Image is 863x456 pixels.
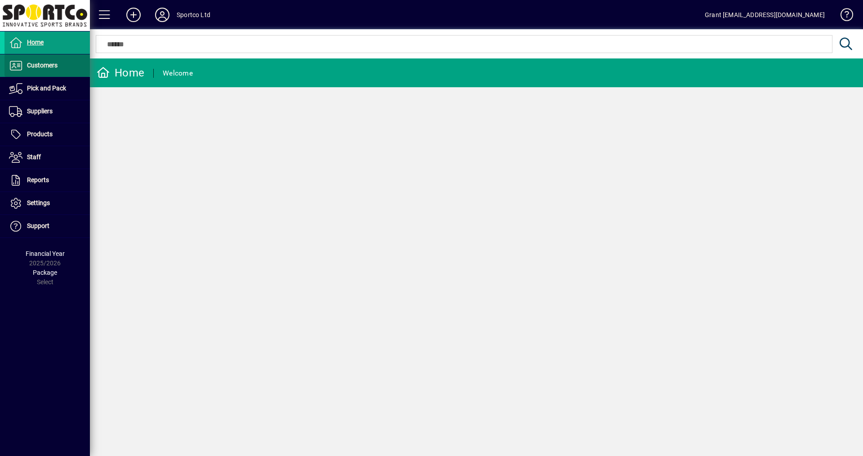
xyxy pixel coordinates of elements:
[27,153,41,161] span: Staff
[4,192,90,215] a: Settings
[26,250,65,257] span: Financial Year
[97,66,144,80] div: Home
[4,123,90,146] a: Products
[148,7,177,23] button: Profile
[27,85,66,92] span: Pick and Pack
[119,7,148,23] button: Add
[27,176,49,183] span: Reports
[33,269,57,276] span: Package
[4,100,90,123] a: Suppliers
[163,66,193,80] div: Welcome
[27,130,53,138] span: Products
[4,215,90,237] a: Support
[705,8,825,22] div: Grant [EMAIL_ADDRESS][DOMAIN_NAME]
[27,222,49,229] span: Support
[4,169,90,192] a: Reports
[27,199,50,206] span: Settings
[27,62,58,69] span: Customers
[834,2,852,31] a: Knowledge Base
[177,8,210,22] div: Sportco Ltd
[4,77,90,100] a: Pick and Pack
[4,54,90,77] a: Customers
[27,107,53,115] span: Suppliers
[27,39,44,46] span: Home
[4,146,90,169] a: Staff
